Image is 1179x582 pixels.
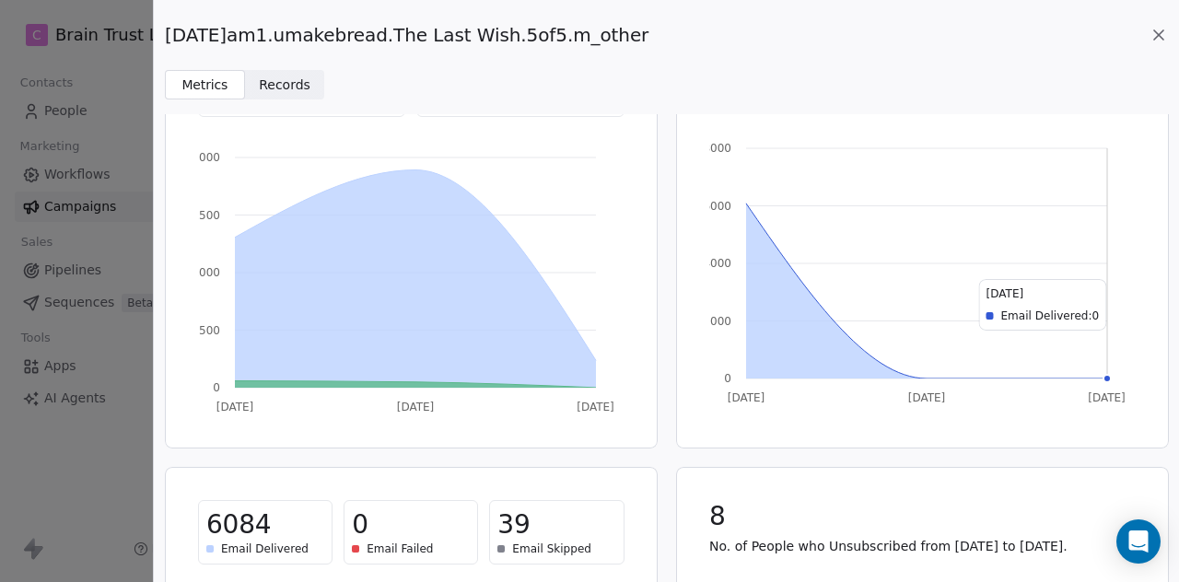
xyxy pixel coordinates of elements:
[367,541,433,556] span: Email Failed
[709,537,1136,555] p: No. of People who Unsubscribed from [DATE] to [DATE].
[199,324,220,337] tspan: 500
[709,500,726,533] span: 8
[165,22,648,48] span: [DATE]am1.umakebread.The Last Wish.5of5.m_other
[192,266,220,279] tspan: 1000
[192,209,220,222] tspan: 1500
[577,401,614,413] tspan: [DATE]
[727,391,765,404] tspan: [DATE]
[703,142,731,155] tspan: 8000
[352,508,368,541] span: 0
[206,508,271,541] span: 6084
[259,76,310,95] span: Records
[397,401,435,413] tspan: [DATE]
[703,257,731,270] tspan: 4000
[216,401,254,413] tspan: [DATE]
[907,391,945,404] tspan: [DATE]
[703,315,731,328] tspan: 2000
[724,372,731,385] tspan: 0
[221,541,309,556] span: Email Delivered
[703,200,731,213] tspan: 6000
[497,508,530,541] span: 39
[213,381,220,394] tspan: 0
[1088,391,1126,404] tspan: [DATE]
[1116,519,1161,564] div: Open Intercom Messenger
[192,151,220,164] tspan: 2000
[512,541,591,556] span: Email Skipped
